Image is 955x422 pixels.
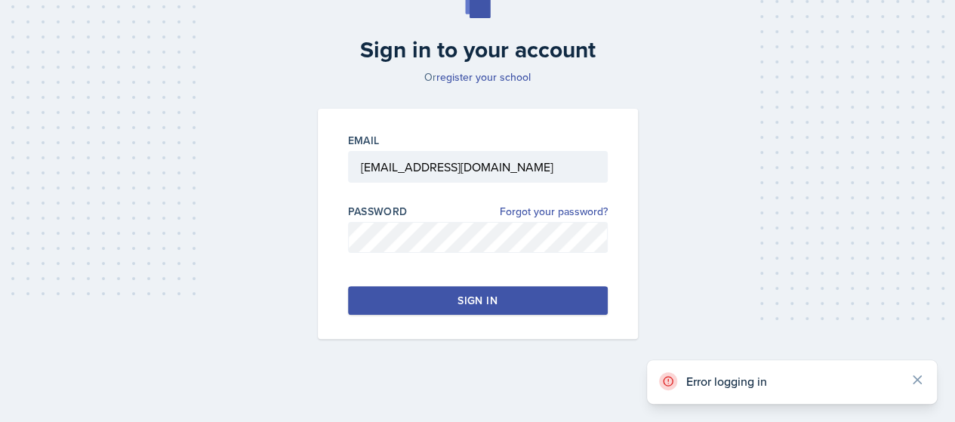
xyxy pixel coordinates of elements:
[348,204,408,219] label: Password
[348,133,380,148] label: Email
[348,151,608,183] input: Email
[436,69,531,85] a: register your school
[309,69,647,85] p: Or
[309,36,647,63] h2: Sign in to your account
[686,374,898,389] p: Error logging in
[500,204,608,220] a: Forgot your password?
[457,293,497,308] div: Sign in
[348,286,608,315] button: Sign in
